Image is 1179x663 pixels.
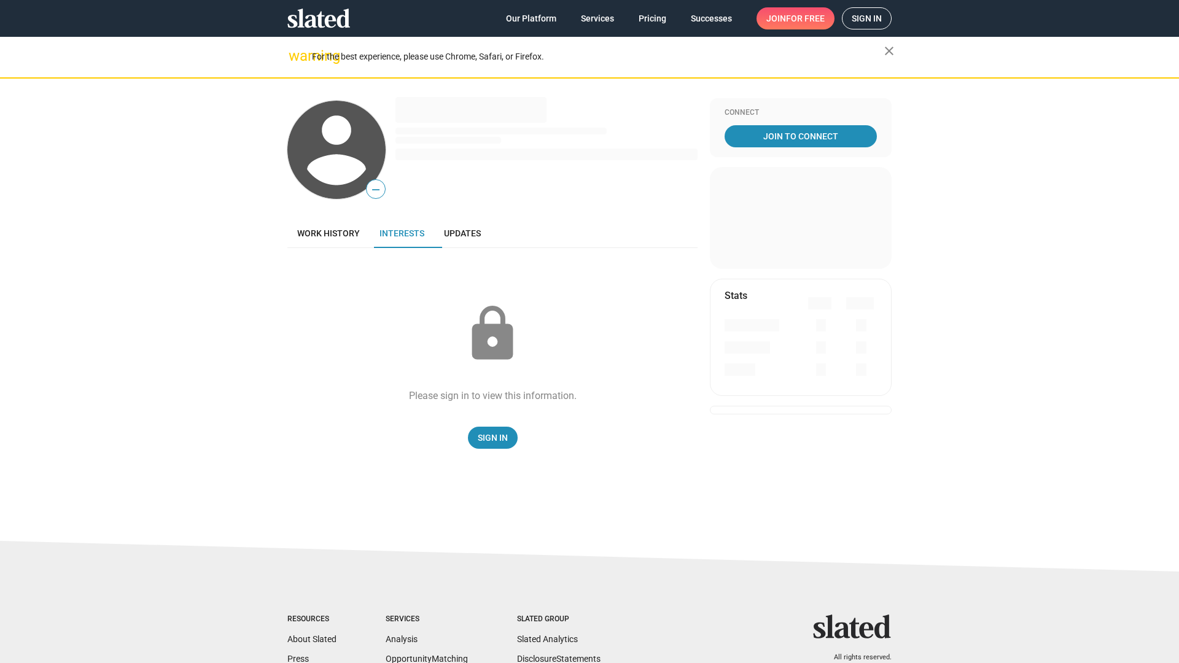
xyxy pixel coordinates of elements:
[725,289,747,302] mat-card-title: Stats
[786,7,825,29] span: for free
[517,634,578,644] a: Slated Analytics
[882,44,897,58] mat-icon: close
[312,48,884,65] div: For the best experience, please use Chrome, Safari, or Firefox.
[766,7,825,29] span: Join
[571,7,624,29] a: Services
[468,427,518,449] a: Sign In
[517,615,601,624] div: Slated Group
[629,7,676,29] a: Pricing
[842,7,892,29] a: Sign in
[386,634,418,644] a: Analysis
[287,634,337,644] a: About Slated
[386,615,468,624] div: Services
[370,219,434,248] a: Interests
[681,7,742,29] a: Successes
[297,228,360,238] span: Work history
[434,219,491,248] a: Updates
[757,7,835,29] a: Joinfor free
[852,8,882,29] span: Sign in
[725,125,877,147] a: Join To Connect
[725,108,877,118] div: Connect
[367,182,385,198] span: —
[506,7,556,29] span: Our Platform
[727,125,874,147] span: Join To Connect
[289,48,303,63] mat-icon: warning
[287,219,370,248] a: Work history
[639,7,666,29] span: Pricing
[478,427,508,449] span: Sign In
[462,303,523,365] mat-icon: lock
[691,7,732,29] span: Successes
[409,389,577,402] div: Please sign in to view this information.
[444,228,481,238] span: Updates
[379,228,424,238] span: Interests
[287,615,337,624] div: Resources
[496,7,566,29] a: Our Platform
[581,7,614,29] span: Services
